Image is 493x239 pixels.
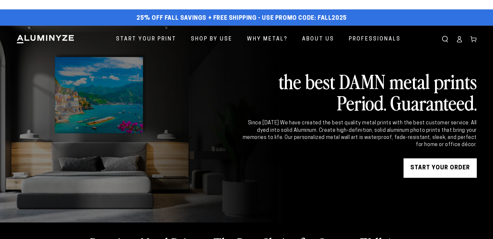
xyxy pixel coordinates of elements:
a: Why Metal? [242,31,292,48]
span: Professionals [349,35,401,44]
img: Aluminyze [16,34,75,44]
a: Start Your Print [111,31,181,48]
span: Why Metal? [247,35,288,44]
span: Start Your Print [116,35,176,44]
div: Since [DATE] We have created the best quality metal prints with the best customer service. All dy... [241,119,477,149]
summary: Search our site [438,32,452,46]
a: About Us [297,31,339,48]
a: Professionals [344,31,405,48]
a: START YOUR Order [404,158,477,178]
span: Shop By Use [191,35,232,44]
a: Shop By Use [186,31,237,48]
h2: the best DAMN metal prints Period. Guaranteed. [241,70,477,113]
span: 25% off FALL Savings + Free Shipping - Use Promo Code: FALL2025 [136,15,347,22]
span: About Us [302,35,334,44]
